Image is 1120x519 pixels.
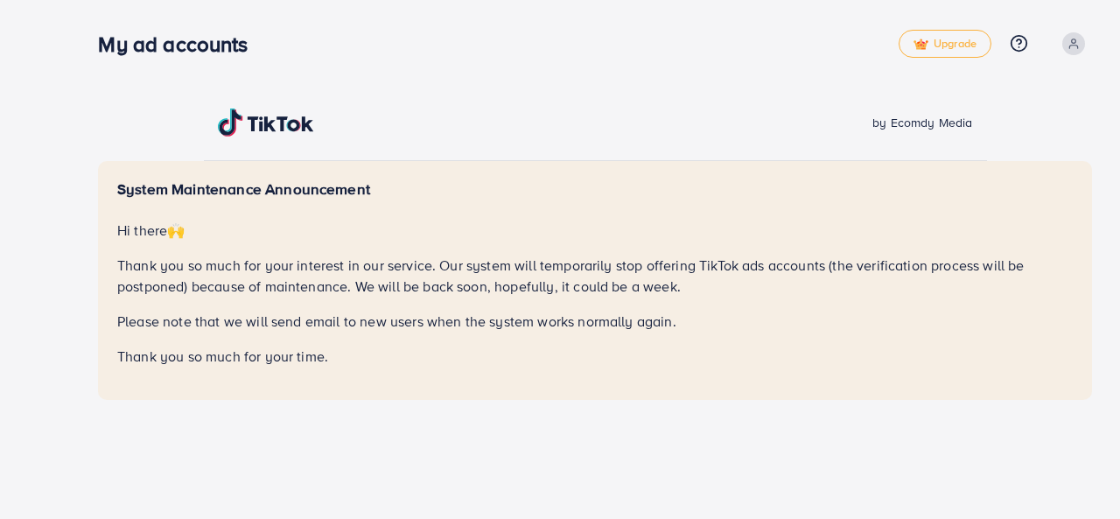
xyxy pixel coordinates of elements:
[117,255,1073,297] p: Thank you so much for your interest in our service. Our system will temporarily stop offering Tik...
[899,30,991,58] a: tickUpgrade
[218,109,314,137] img: TikTok
[117,311,1073,332] p: Please note that we will send email to new users when the system works normally again.
[117,220,1073,241] p: Hi there
[117,180,1073,199] h5: System Maintenance Announcement
[167,221,185,240] span: 🙌
[98,32,262,57] h3: My ad accounts
[872,114,972,131] span: by Ecomdy Media
[117,346,1073,367] p: Thank you so much for your time.
[913,38,976,51] span: Upgrade
[913,39,928,51] img: tick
